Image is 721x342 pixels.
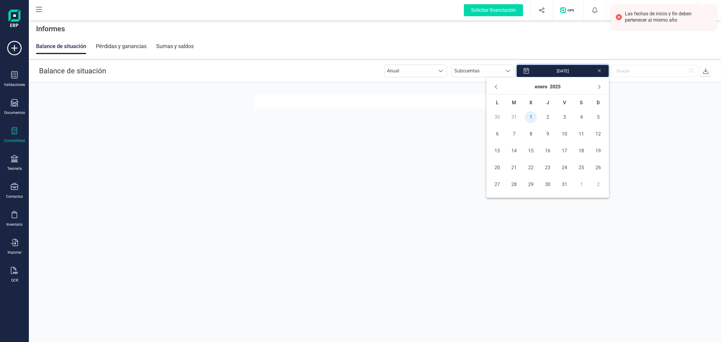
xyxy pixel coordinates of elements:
[550,82,561,92] button: Choose Year
[452,65,502,77] span: Subcuentas
[556,176,573,193] td: 31
[575,111,587,123] span: 4
[592,145,604,157] span: 19
[489,126,506,142] td: 6
[575,162,587,174] span: 25
[11,278,18,283] div: OCR
[542,162,554,174] span: 23
[506,176,522,193] td: 28
[573,159,590,176] td: 25
[29,19,721,38] div: Informes
[506,109,522,126] td: 31
[556,126,573,142] td: 10
[525,145,537,157] span: 15
[489,176,506,193] td: 27
[542,111,554,123] span: 2
[575,128,587,140] span: 11
[508,145,520,157] span: 14
[542,128,554,140] span: 9
[491,162,503,174] span: 20
[590,142,607,159] td: 19
[489,159,506,176] td: 20
[457,1,530,20] button: Solicitar financiación
[506,159,522,176] td: 21
[8,250,22,255] div: Importar
[491,82,501,92] button: Previous Month
[491,145,503,157] span: 13
[491,179,503,191] span: 27
[556,142,573,159] td: 17
[616,4,629,17] img: FI
[590,159,607,176] td: 26
[563,100,566,105] span: V
[489,109,506,126] td: 30
[156,38,194,54] div: Sumas y saldos
[36,38,86,54] div: Balance de situación
[573,142,590,159] td: 18
[7,166,22,171] div: Tesorería
[558,179,570,191] span: 31
[4,138,25,143] div: Contabilidad
[385,65,435,77] span: Anual
[539,159,556,176] td: 23
[522,126,539,142] td: 8
[542,145,554,157] span: 16
[595,82,604,92] button: Next Month
[8,10,20,29] img: Logo Finanedi
[546,100,549,105] span: J
[491,128,503,140] span: 6
[573,109,590,126] td: 4
[486,77,609,198] div: Choose Date
[558,145,570,157] span: 17
[558,128,570,140] span: 10
[573,176,590,193] td: 1
[539,109,556,126] td: 2
[496,100,499,105] span: L
[522,159,539,176] td: 22
[506,126,522,142] td: 7
[506,142,522,159] td: 14
[512,100,516,105] span: M
[597,100,600,105] span: D
[556,159,573,176] td: 24
[4,82,25,87] div: Validaciones
[590,176,607,193] td: 2
[592,162,604,174] span: 26
[508,179,520,191] span: 28
[592,128,604,140] span: 12
[614,1,691,20] button: FIFINANEDI, S.L.[PERSON_NAME]
[522,109,539,126] td: 1
[611,65,698,77] input: Buscar
[96,38,147,54] div: Pérdidas y ganancias
[522,176,539,193] td: 29
[6,194,23,199] div: Contactos
[525,179,537,191] span: 29
[580,100,583,105] span: S
[535,82,547,92] button: Choose Month
[556,109,573,126] td: 3
[508,128,520,140] span: 7
[539,126,556,142] td: 9
[539,142,556,159] td: 16
[558,111,570,123] span: 3
[522,142,539,159] td: 15
[508,162,520,174] span: 21
[525,162,537,174] span: 22
[542,179,554,191] span: 30
[625,11,712,23] div: Las fechas de inicio y fin deben pertenecer al mismo año
[592,111,604,123] span: 5
[525,128,537,140] span: 8
[529,100,532,105] span: X
[539,176,556,193] td: 30
[489,142,506,159] td: 13
[590,126,607,142] td: 12
[6,222,23,227] div: Inventario
[4,110,25,115] div: Documentos
[464,4,523,16] div: Solicitar financiación
[557,1,580,20] button: Logo de OPS
[575,145,587,157] span: 18
[560,7,576,13] img: Logo de OPS
[39,67,106,75] span: Balance de situación
[525,111,537,123] span: 1
[573,126,590,142] td: 11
